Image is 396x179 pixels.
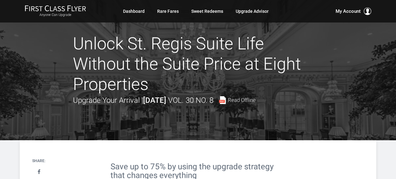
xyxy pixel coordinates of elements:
span: My Account [336,7,361,15]
img: pdf-file.svg [219,96,226,104]
button: My Account [336,7,371,15]
span: Vol. 30 No. 8 [168,96,213,105]
a: Upgrade Advisor [236,6,269,17]
a: First Class FlyerAnyone Can Upgrade [25,5,86,17]
img: First Class Flyer [25,5,86,12]
a: Rare Fares [157,6,179,17]
a: Read Offline [219,96,256,104]
a: Share [33,166,45,178]
span: Read Offline [228,97,256,103]
h4: Share: [32,159,45,163]
div: Upgrade Your Arrival | [73,94,256,106]
h1: Unlock St. Regis Suite Life Without the Suite Price at Eight Properties [73,34,323,94]
a: Dashboard [123,6,145,17]
small: Anyone Can Upgrade [25,13,86,17]
strong: [DATE] [143,96,166,105]
a: Sweet Redeems [191,6,223,17]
